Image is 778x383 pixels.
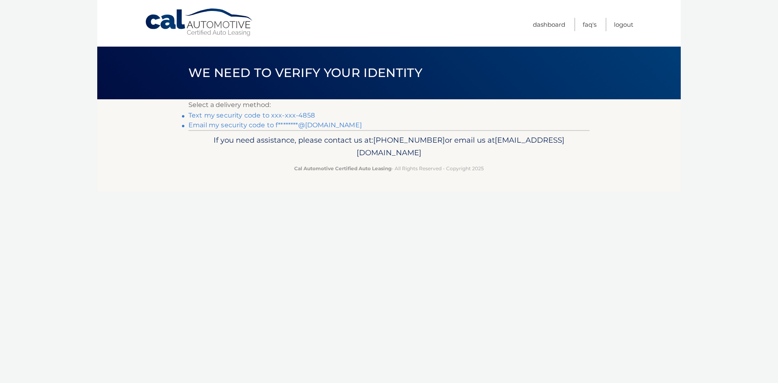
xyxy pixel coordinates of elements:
[188,111,315,119] a: Text my security code to xxx-xxx-4858
[188,65,422,80] span: We need to verify your identity
[373,135,445,145] span: [PHONE_NUMBER]
[188,99,590,111] p: Select a delivery method:
[194,134,584,160] p: If you need assistance, please contact us at: or email us at
[188,121,362,129] a: Email my security code to f********@[DOMAIN_NAME]
[583,18,596,31] a: FAQ's
[194,164,584,173] p: - All Rights Reserved - Copyright 2025
[614,18,633,31] a: Logout
[533,18,565,31] a: Dashboard
[145,8,254,37] a: Cal Automotive
[294,165,391,171] strong: Cal Automotive Certified Auto Leasing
